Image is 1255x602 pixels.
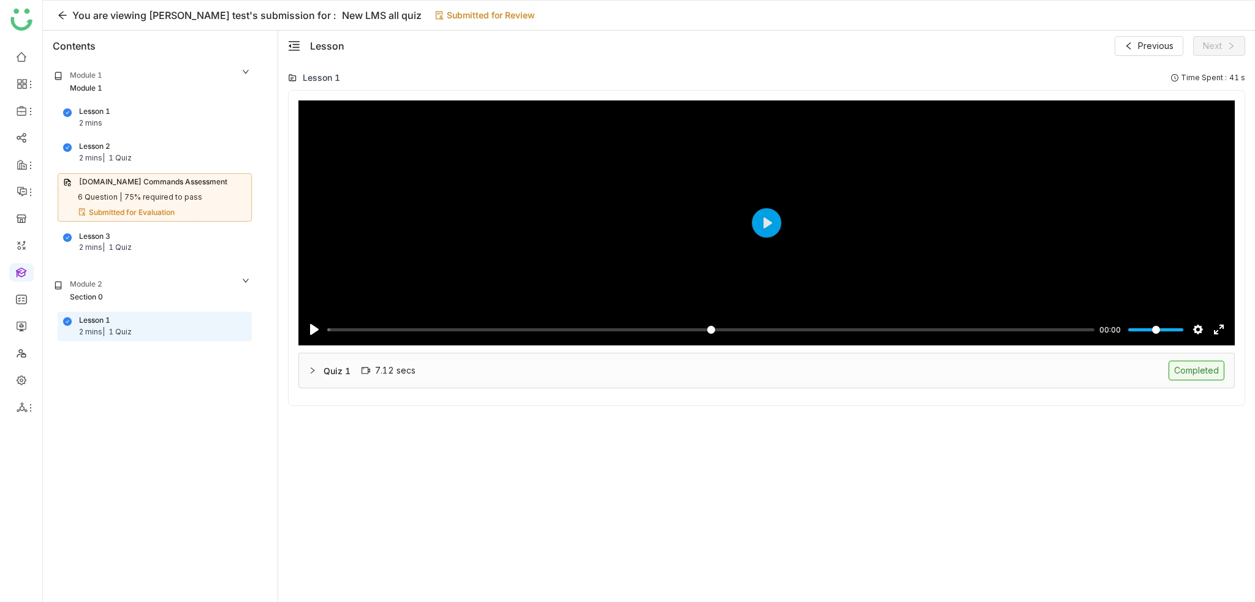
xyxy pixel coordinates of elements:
[1229,73,1245,82] span: 41 s
[79,242,105,254] div: 2 mins
[108,152,132,164] div: 1 Quiz
[102,153,105,162] span: |
[53,39,96,53] div: Contents
[1115,36,1183,56] button: Previous
[72,8,336,23] div: You are viewing [PERSON_NAME] test's submission for :
[70,292,103,303] div: Section 0
[303,71,340,84] div: Lesson 1
[310,39,344,53] div: Lesson
[1181,73,1227,82] span: Time Spent :
[79,118,102,129] div: 2 mins
[327,324,1094,336] input: Seek
[108,242,132,254] div: 1 Quiz
[288,73,297,82] img: lms-folder.svg
[70,279,102,290] div: Module 2
[79,141,110,152] div: Lesson 2
[79,176,227,188] div: [DOMAIN_NAME] Commands Assessment
[752,208,781,238] button: Play
[102,243,105,252] span: |
[70,70,102,81] div: Module 1
[124,192,202,203] div: 75% required to pass
[10,9,32,31] img: logo
[299,353,1234,388] div: Quiz 17.12 secsCompleted
[45,270,259,312] div: Module 2Section 0
[447,8,535,23] div: Submitted for Review
[89,207,175,219] div: Submitted for Evaluation
[324,364,351,377] div: Quiz 1
[79,326,105,338] div: 2 mins
[1169,361,1224,380] div: Completed
[1138,39,1173,53] span: Previous
[305,320,324,339] button: Play
[1096,323,1124,336] div: Current time
[362,364,415,377] div: 7.12 secs
[288,40,300,52] span: menu-fold
[70,83,102,94] div: Module 1
[288,40,300,53] button: menu-fold
[79,152,105,164] div: 2 mins
[79,315,110,326] div: Lesson 1
[342,8,422,23] div: New LMS all quiz
[63,178,72,187] img: assessment.svg
[79,231,110,243] div: Lesson 3
[1128,324,1183,336] input: Volume
[79,106,110,118] div: Lesson 1
[78,192,122,203] div: 6 Question |
[108,326,132,338] div: 1 Quiz
[45,61,259,103] div: Module 1Module 1
[102,327,105,336] span: |
[1193,36,1245,56] button: Next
